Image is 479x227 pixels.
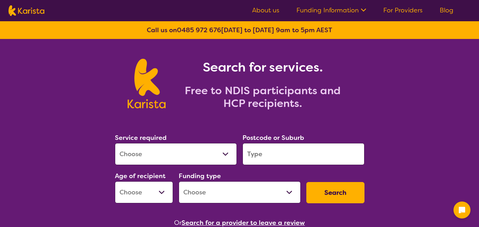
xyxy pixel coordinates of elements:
a: About us [252,6,279,15]
label: Funding type [179,172,221,180]
h1: Search for services. [174,59,351,76]
a: Funding Information [296,6,366,15]
img: Karista logo [9,5,44,16]
button: Search [306,182,364,203]
b: Call us on [DATE] to [DATE] 9am to 5pm AEST [147,26,332,34]
a: 0485 972 676 [177,26,221,34]
label: Age of recipient [115,172,166,180]
input: Type [243,143,364,165]
h2: Free to NDIS participants and HCP recipients. [174,84,351,110]
label: Postcode or Suburb [243,134,304,142]
img: Karista logo [128,59,166,108]
a: Blog [440,6,453,15]
a: For Providers [383,6,423,15]
label: Service required [115,134,167,142]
